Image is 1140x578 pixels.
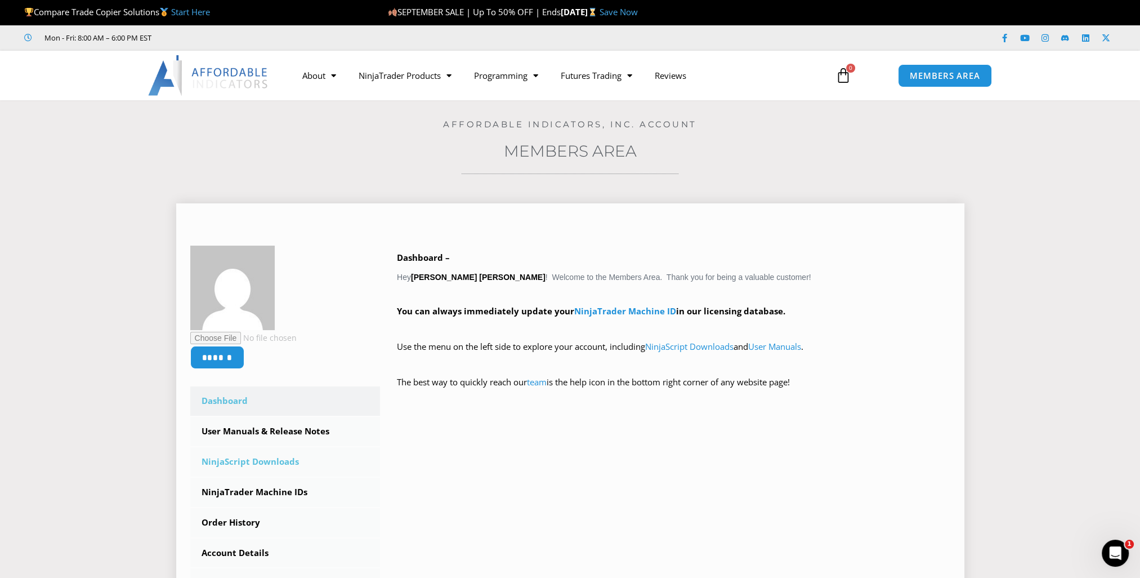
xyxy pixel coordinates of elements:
[148,55,269,96] img: LogoAI | Affordable Indicators – NinjaTrader
[910,72,980,80] span: MEMBERS AREA
[190,246,275,330] img: e8feb1ff8a5dfe589b667e4ba2618df02988beae940df039e8f2b8c095e55221
[291,63,822,88] nav: Menu
[527,376,547,388] a: team
[160,8,168,16] img: 🥇
[190,417,381,446] a: User Manuals & Release Notes
[819,59,868,92] a: 0
[443,119,697,130] a: Affordable Indicators, Inc. Account
[846,64,855,73] span: 0
[190,447,381,477] a: NinjaScript Downloads
[463,63,549,88] a: Programming
[25,8,33,16] img: 🏆
[645,341,734,352] a: NinjaScript Downloads
[898,64,992,87] a: MEMBERS AREA
[388,8,397,16] img: 🍂
[748,341,801,352] a: User Manuals
[190,508,381,537] a: Order History
[549,63,643,88] a: Futures Trading
[347,63,463,88] a: NinjaTrader Products
[190,386,381,416] a: Dashboard
[504,141,637,161] a: Members Area
[561,6,600,17] strong: [DATE]
[167,32,336,43] iframe: Customer reviews powered by Trustpilot
[574,305,676,317] a: NinjaTrader Machine ID
[190,478,381,507] a: NinjaTrader Machine IDs
[397,250,950,406] div: Hey ! Welcome to the Members Area. Thank you for being a valuable customer!
[397,339,950,371] p: Use the menu on the left side to explore your account, including and .
[42,31,151,45] span: Mon - Fri: 8:00 AM – 6:00 PM EST
[1102,540,1129,567] iframe: Intercom live chat
[397,305,785,317] strong: You can always immediately update your in our licensing database.
[24,6,210,17] span: Compare Trade Copier Solutions
[588,8,597,16] img: ⌛
[397,375,950,406] p: The best way to quickly reach our is the help icon in the bottom right corner of any website page!
[190,539,381,568] a: Account Details
[1125,540,1134,549] span: 1
[411,273,546,282] strong: [PERSON_NAME] [PERSON_NAME]
[291,63,347,88] a: About
[643,63,698,88] a: Reviews
[600,6,638,17] a: Save Now
[171,6,210,17] a: Start Here
[388,6,561,17] span: SEPTEMBER SALE | Up To 50% OFF | Ends
[397,252,450,263] b: Dashboard –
